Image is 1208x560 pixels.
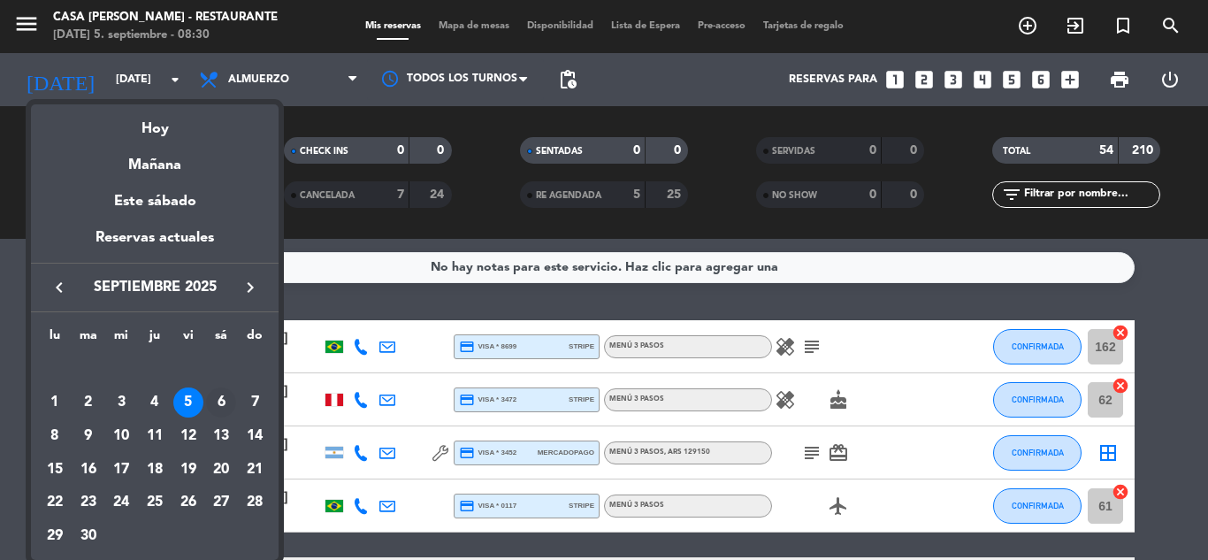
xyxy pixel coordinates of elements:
[40,387,70,418] div: 1
[172,387,205,420] td: 5 de septiembre de 2025
[73,521,103,551] div: 30
[173,387,203,418] div: 5
[72,387,105,420] td: 2 de septiembre de 2025
[43,276,75,299] button: keyboard_arrow_left
[238,387,271,420] td: 7 de septiembre de 2025
[138,453,172,487] td: 18 de septiembre de 2025
[73,387,103,418] div: 2
[104,453,138,487] td: 17 de septiembre de 2025
[106,455,136,485] div: 17
[73,421,103,451] div: 9
[240,277,261,298] i: keyboard_arrow_right
[106,387,136,418] div: 3
[206,455,236,485] div: 20
[140,455,170,485] div: 18
[172,419,205,453] td: 12 de septiembre de 2025
[172,326,205,353] th: viernes
[38,453,72,487] td: 15 de septiembre de 2025
[172,487,205,520] td: 26 de septiembre de 2025
[173,421,203,451] div: 12
[73,455,103,485] div: 16
[104,419,138,453] td: 10 de septiembre de 2025
[31,104,279,141] div: Hoy
[234,276,266,299] button: keyboard_arrow_right
[206,387,236,418] div: 6
[238,453,271,487] td: 21 de septiembre de 2025
[240,455,270,485] div: 21
[205,487,239,520] td: 27 de septiembre de 2025
[38,487,72,520] td: 22 de septiembre de 2025
[72,326,105,353] th: martes
[106,421,136,451] div: 10
[138,326,172,353] th: jueves
[104,487,138,520] td: 24 de septiembre de 2025
[104,387,138,420] td: 3 de septiembre de 2025
[206,421,236,451] div: 13
[49,277,70,298] i: keyboard_arrow_left
[75,276,234,299] span: septiembre 2025
[140,421,170,451] div: 11
[106,488,136,518] div: 24
[240,488,270,518] div: 28
[31,226,279,263] div: Reservas actuales
[138,419,172,453] td: 11 de septiembre de 2025
[205,419,239,453] td: 13 de septiembre de 2025
[140,387,170,418] div: 4
[38,519,72,553] td: 29 de septiembre de 2025
[238,419,271,453] td: 14 de septiembre de 2025
[172,453,205,487] td: 19 de septiembre de 2025
[104,326,138,353] th: miércoles
[238,326,271,353] th: domingo
[205,453,239,487] td: 20 de septiembre de 2025
[40,455,70,485] div: 15
[240,421,270,451] div: 14
[31,141,279,177] div: Mañana
[38,419,72,453] td: 8 de septiembre de 2025
[173,488,203,518] div: 26
[72,519,105,553] td: 30 de septiembre de 2025
[138,387,172,420] td: 4 de septiembre de 2025
[205,326,239,353] th: sábado
[31,177,279,226] div: Este sábado
[205,387,239,420] td: 6 de septiembre de 2025
[38,326,72,353] th: lunes
[40,488,70,518] div: 22
[38,353,271,387] td: SEP.
[40,521,70,551] div: 29
[38,387,72,420] td: 1 de septiembre de 2025
[238,487,271,520] td: 28 de septiembre de 2025
[73,488,103,518] div: 23
[240,387,270,418] div: 7
[72,419,105,453] td: 9 de septiembre de 2025
[72,487,105,520] td: 23 de septiembre de 2025
[72,453,105,487] td: 16 de septiembre de 2025
[173,455,203,485] div: 19
[140,488,170,518] div: 25
[40,421,70,451] div: 8
[138,487,172,520] td: 25 de septiembre de 2025
[206,488,236,518] div: 27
